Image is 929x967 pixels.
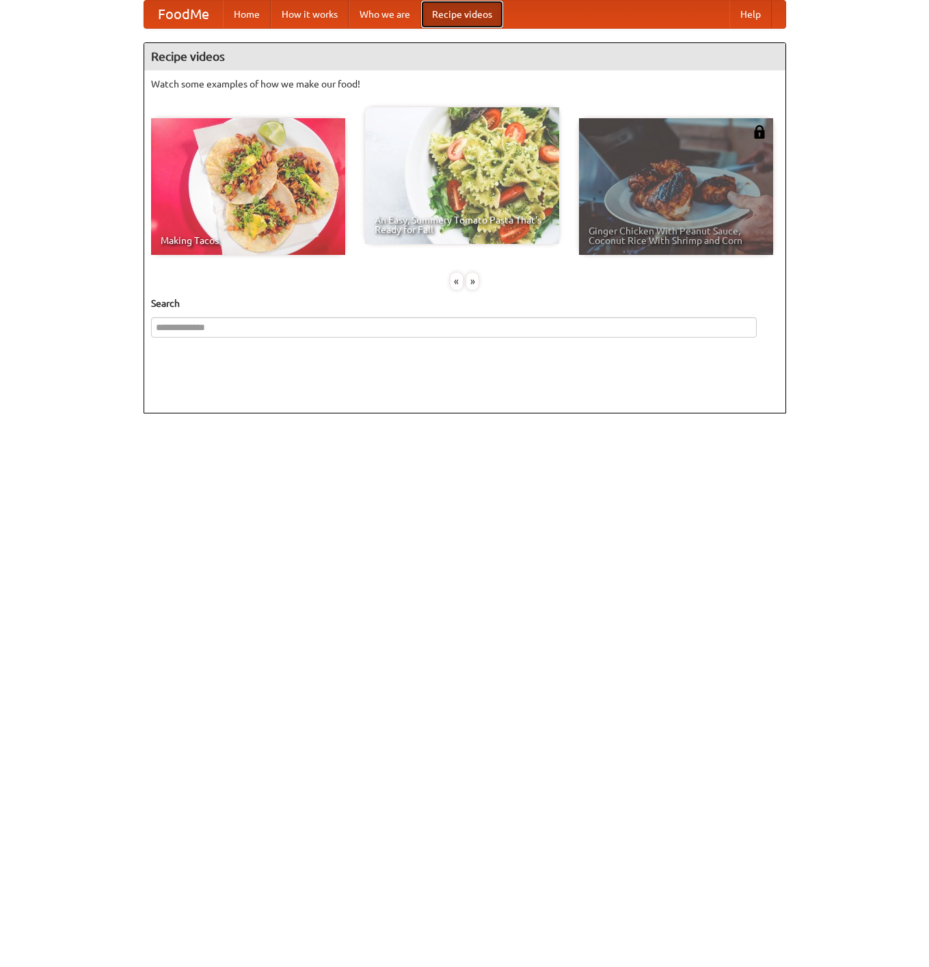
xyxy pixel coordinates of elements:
a: An Easy, Summery Tomato Pasta That's Ready for Fall [365,107,559,244]
a: Who we are [349,1,421,28]
img: 483408.png [753,125,766,139]
span: An Easy, Summery Tomato Pasta That's Ready for Fall [375,215,550,234]
div: « [450,273,463,290]
span: Making Tacos [161,236,336,245]
h5: Search [151,297,779,310]
div: » [466,273,479,290]
p: Watch some examples of how we make our food! [151,77,779,91]
h4: Recipe videos [144,43,785,70]
a: Home [223,1,271,28]
a: FoodMe [144,1,223,28]
a: How it works [271,1,349,28]
a: Making Tacos [151,118,345,255]
a: Recipe videos [421,1,503,28]
a: Help [729,1,772,28]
